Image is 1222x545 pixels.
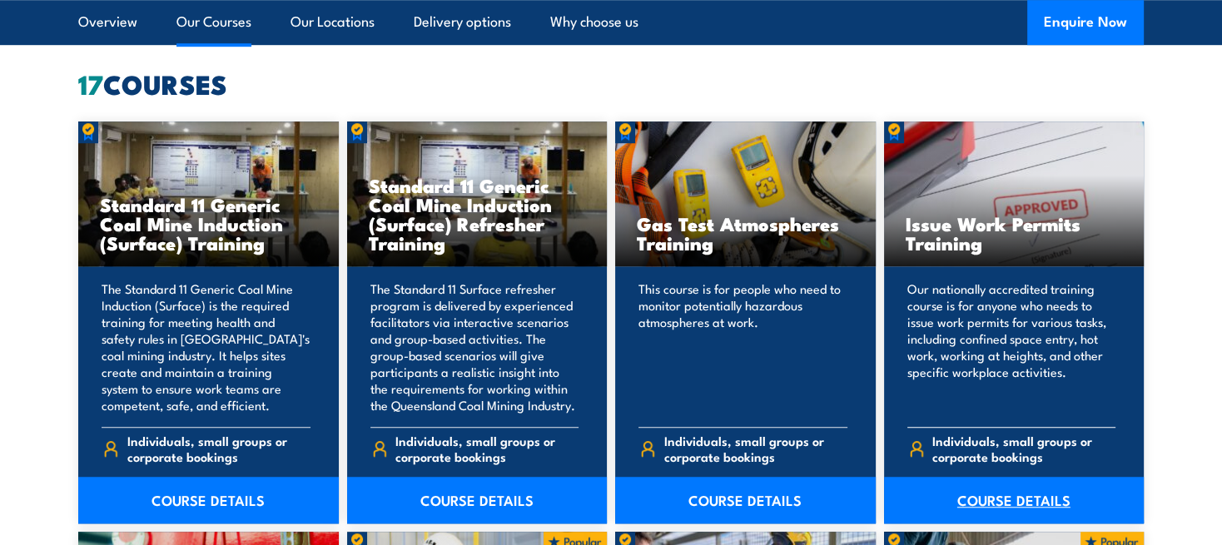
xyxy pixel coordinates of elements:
a: COURSE DETAILS [884,477,1145,523]
p: The Standard 11 Surface refresher program is delivered by experienced facilitators via interactiv... [370,280,579,414]
h2: COURSES [78,72,1144,95]
h3: Issue Work Permits Training [906,214,1123,252]
p: The Standard 11 Generic Coal Mine Induction (Surface) is the required training for meeting health... [102,280,310,414]
span: Individuals, small groups or corporate bookings [932,433,1115,464]
span: Individuals, small groups or corporate bookings [395,433,579,464]
h3: Standard 11 Generic Coal Mine Induction (Surface) Training [100,195,317,252]
span: Individuals, small groups or corporate bookings [664,433,847,464]
a: COURSE DETAILS [347,477,608,523]
a: COURSE DETAILS [615,477,876,523]
p: This course is for people who need to monitor potentially hazardous atmospheres at work. [638,280,847,414]
h3: Gas Test Atmospheres Training [637,214,854,252]
strong: 17 [78,62,103,104]
h3: Standard 11 Generic Coal Mine Induction (Surface) Refresher Training [369,176,586,252]
a: COURSE DETAILS [78,477,339,523]
p: Our nationally accredited training course is for anyone who needs to issue work permits for vario... [907,280,1116,414]
span: Individuals, small groups or corporate bookings [127,433,310,464]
